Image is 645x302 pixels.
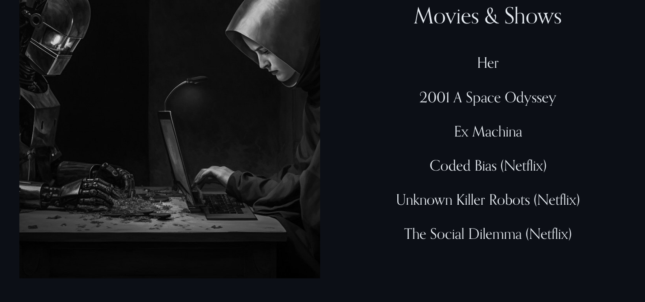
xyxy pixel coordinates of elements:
[350,191,626,208] div: Unknown Killer Robots (Netflix)
[350,157,626,174] div: Coded Bias (Netflix)
[350,88,626,106] div: 2001 A Space Odyssey
[350,122,626,140] div: Ex Machina
[350,2,626,29] div: Movies & Shows
[350,225,626,242] div: The Social Dilemma (Netflix)
[350,2,626,259] div: Movies & Shows
[350,54,626,71] div: Her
